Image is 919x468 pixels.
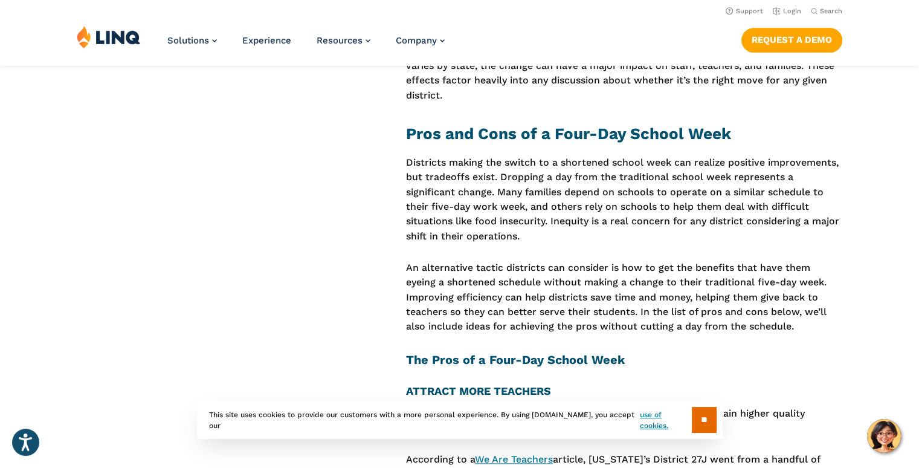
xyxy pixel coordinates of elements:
span: Company [396,35,437,46]
a: Login [773,7,801,15]
p: An alternative tactic districts can consider is how to get the benefits that have them eyeing a s... [406,261,842,334]
strong: Pros and Cons of a Four-Day School Week [406,125,731,143]
span: Solutions [167,35,209,46]
a: We Are Teachers [475,453,553,465]
a: Request a Demo [741,28,842,52]
a: Experience [242,35,291,46]
nav: Primary Navigation [167,25,445,65]
p: While the administrative burden associated with switching to a four-day school week varies by sta... [406,44,842,103]
a: Resources [317,35,370,46]
strong: The Pros of a Four-Day School Week [406,353,625,367]
div: This site uses cookies to provide our customers with a more personal experience. By using [DOMAIN... [197,401,723,439]
a: Support [726,7,763,15]
a: Solutions [167,35,217,46]
span: Resources [317,35,363,46]
span: Search [820,7,842,15]
a: use of cookies. [640,409,691,431]
h4: TTRACT MORE TEACHERS [406,384,842,398]
img: LINQ | K‑12 Software [77,25,141,48]
strong: A [406,385,413,397]
nav: Button Navigation [741,25,842,52]
p: Districts making the switch to a shortened school week can realize positive improvements, but tra... [406,155,842,244]
button: Open Search Bar [811,7,842,16]
button: Hello, have a question? Let’s chat. [867,419,901,453]
a: Company [396,35,445,46]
